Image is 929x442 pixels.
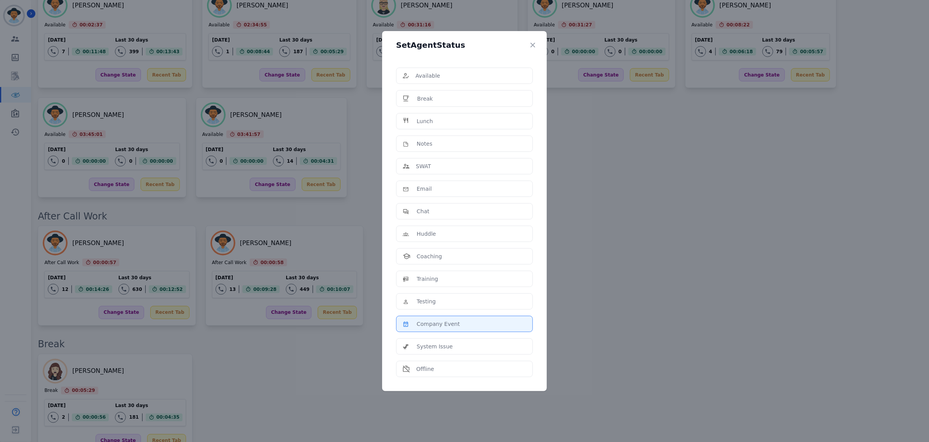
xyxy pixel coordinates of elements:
[403,164,410,169] img: icon
[417,95,433,103] p: Break
[416,162,431,170] p: SWAT
[403,140,411,148] img: icon
[403,343,411,350] img: icon
[403,207,411,215] img: icon
[403,253,411,259] img: icon
[417,207,430,215] p: Chat
[417,230,436,238] p: Huddle
[416,72,440,80] p: Available
[403,230,411,238] img: icon
[416,365,434,373] p: Offline
[403,117,411,125] img: icon
[417,185,432,193] p: Email
[417,140,432,148] p: Notes
[417,320,460,328] p: Company Event
[403,320,411,328] img: icon
[403,73,409,79] img: icon
[403,365,410,373] img: icon
[403,275,411,283] img: icon
[417,117,433,125] p: Lunch
[403,298,411,305] img: icon
[417,298,436,305] p: Testing
[417,343,453,350] p: System Issue
[396,41,465,49] h5: Set Agent Status
[417,275,438,283] p: Training
[403,94,411,103] img: icon
[417,252,442,260] p: Coaching
[403,185,411,193] img: icon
